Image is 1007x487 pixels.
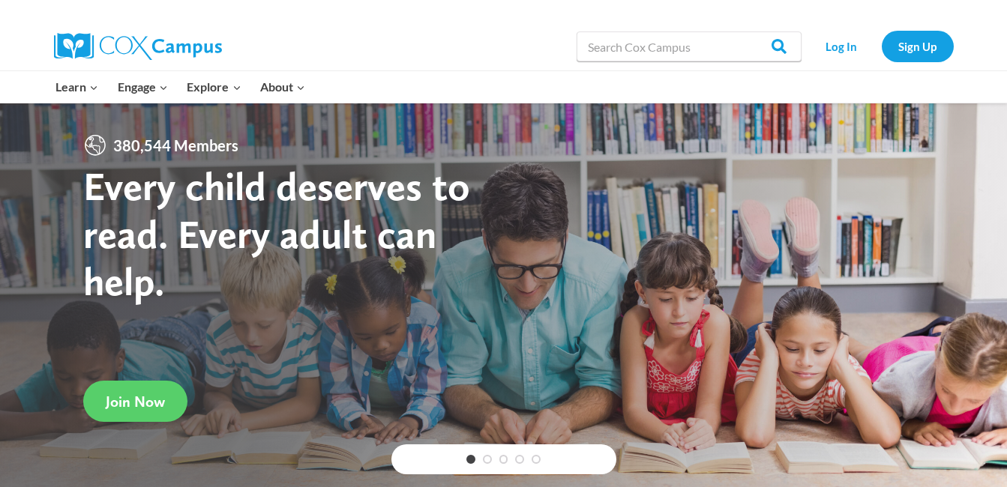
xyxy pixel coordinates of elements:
nav: Secondary Navigation [809,31,954,61]
a: 2 [483,455,492,464]
nav: Primary Navigation [46,71,315,103]
span: Engage [118,77,168,97]
span: Learn [55,77,98,97]
a: 3 [499,455,508,464]
span: Join Now [106,393,165,411]
a: 4 [515,455,524,464]
a: Sign Up [882,31,954,61]
span: Explore [187,77,241,97]
span: About [260,77,305,97]
input: Search Cox Campus [577,31,802,61]
span: 380,544 Members [107,133,244,157]
img: Cox Campus [54,33,222,60]
a: Log In [809,31,874,61]
a: 5 [532,455,541,464]
a: Join Now [83,381,187,422]
strong: Every child deserves to read. Every adult can help. [83,162,470,305]
a: 1 [466,455,475,464]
